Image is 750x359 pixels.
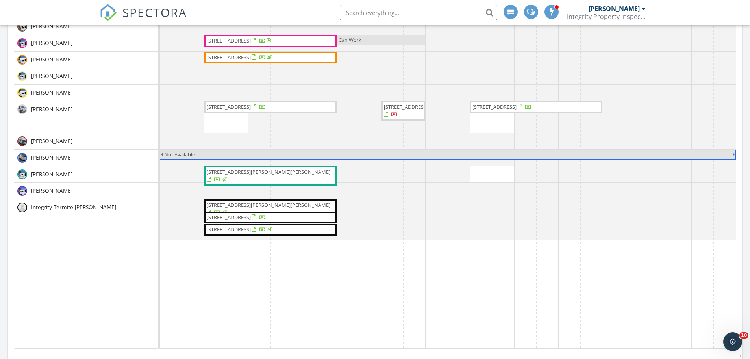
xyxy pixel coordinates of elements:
[30,56,74,63] span: [PERSON_NAME]
[207,168,330,175] span: [STREET_ADDRESS][PERSON_NAME][PERSON_NAME]
[17,136,27,146] img: img_69061.jpg
[100,4,117,21] img: The Best Home Inspection Software - Spectora
[17,203,27,212] img: default-user-f0147aede5fd5fa78ca7ade42f37bd4542148d508eef1c3d3ea960f66861d68b.jpg
[17,186,27,196] img: dsc_0557.jpg
[340,5,497,20] input: Search everything...
[207,103,251,110] span: [STREET_ADDRESS]
[17,22,27,32] img: dsc_0558.jpg
[17,38,27,48] img: dsc_0555.jpg
[30,203,118,211] span: Integrity Termite [PERSON_NAME]
[100,11,187,27] a: SPECTORA
[30,22,74,30] span: [PERSON_NAME]
[17,153,27,163] img: 20230821_074344.jpg
[567,13,646,20] div: Integrity Property Inspections
[30,39,74,47] span: [PERSON_NAME]
[164,151,195,158] span: Not Available
[30,137,74,145] span: [PERSON_NAME]
[207,201,330,208] span: [STREET_ADDRESS][PERSON_NAME][PERSON_NAME]
[207,214,251,221] span: [STREET_ADDRESS]
[30,89,74,97] span: [PERSON_NAME]
[17,55,27,65] img: dsc_0562.jpg
[589,5,640,13] div: [PERSON_NAME]
[30,170,74,178] span: [PERSON_NAME]
[739,332,748,339] span: 10
[207,54,251,61] span: [STREET_ADDRESS]
[207,226,251,233] span: [STREET_ADDRESS]
[122,4,187,20] span: SPECTORA
[723,332,742,351] iframe: Intercom live chat
[207,37,251,44] span: [STREET_ADDRESS]
[17,169,27,179] img: dsc_0554.jpg
[339,36,361,43] span: Can Work
[30,154,74,162] span: [PERSON_NAME]
[17,88,27,98] img: dsc_0556.jpg
[30,105,74,113] span: [PERSON_NAME]
[30,72,74,80] span: [PERSON_NAME]
[472,103,517,110] span: [STREET_ADDRESS]
[384,103,428,110] span: [STREET_ADDRESS]
[17,71,27,81] img: dsc_0559.jpg
[30,187,74,195] span: [PERSON_NAME]
[17,104,27,114] img: 20211117_133804_1637181533167002.jpeg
